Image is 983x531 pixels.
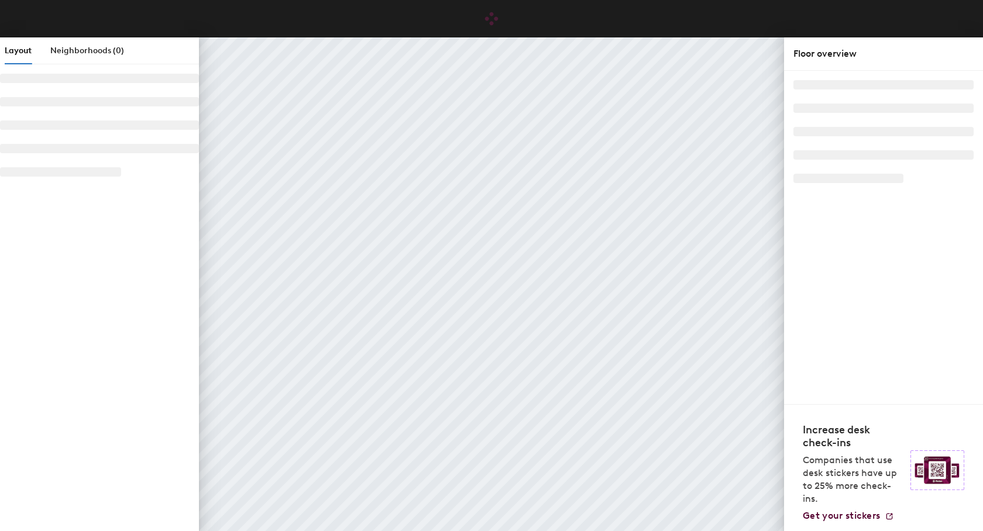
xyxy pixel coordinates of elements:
[803,423,903,449] h4: Increase desk check-ins
[803,454,903,505] p: Companies that use desk stickers have up to 25% more check-ins.
[793,47,974,61] div: Floor overview
[910,450,964,490] img: Sticker logo
[803,510,894,522] a: Get your stickers
[5,46,32,56] span: Layout
[803,510,880,521] span: Get your stickers
[50,46,124,56] span: Neighborhoods (0)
